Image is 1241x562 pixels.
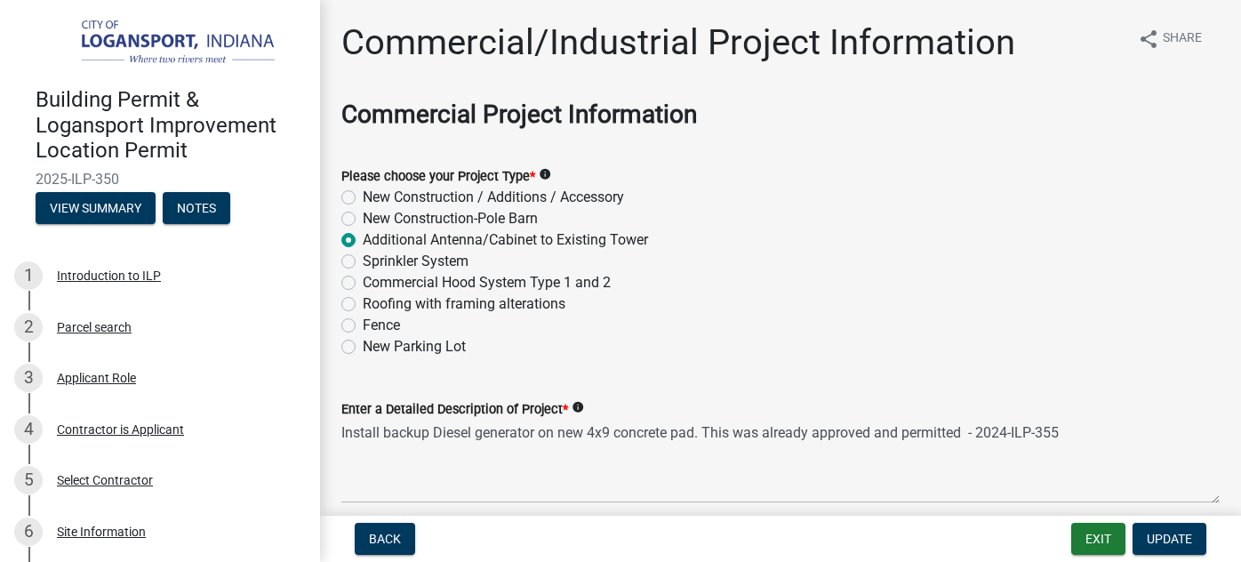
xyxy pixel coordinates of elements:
[57,423,184,436] div: Contractor is Applicant
[57,321,132,333] div: Parcel search
[14,313,43,341] div: 2
[14,518,43,546] div: 6
[363,251,468,272] label: Sprinkler System
[163,202,230,216] wm-modal-confirm: Notes
[163,192,230,224] button: Notes
[363,187,624,208] label: New Construction / Additions / Accessory
[341,171,535,183] label: Please choose your Project Type
[1147,532,1192,546] span: Update
[57,372,136,384] div: Applicant Role
[14,415,43,444] div: 4
[363,293,565,315] label: Roofing with framing alterations
[363,272,611,293] label: Commercial Hood System Type 1 and 2
[1138,28,1159,50] i: share
[369,532,401,546] span: Back
[1071,523,1125,555] button: Exit
[36,171,284,188] span: 2025-ILP-350
[363,315,400,336] label: Fence
[1133,523,1206,555] button: Update
[36,87,306,164] h4: Building Permit & Logansport Improvement Location Permit
[36,19,292,68] img: City of Logansport, Indiana
[36,192,156,224] button: View Summary
[57,526,146,538] div: Site Information
[36,202,156,216] wm-modal-confirm: Summary
[363,336,466,357] label: New Parking Lot
[14,364,43,392] div: 3
[341,21,1015,64] h1: Commercial/Industrial Project Information
[363,208,538,229] label: New Construction-Pole Barn
[355,523,415,555] button: Back
[57,474,153,486] div: Select Contractor
[341,100,697,129] strong: Commercial Project Information
[363,229,648,251] label: Additional Antenna/Cabinet to Existing Tower
[341,404,568,416] label: Enter a Detailed Description of Project
[14,261,43,290] div: 1
[1124,21,1216,56] button: shareShare
[1163,28,1202,50] span: Share
[539,168,551,181] i: info
[57,269,161,282] div: Introduction to ILP
[14,466,43,494] div: 5
[572,401,584,413] i: info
